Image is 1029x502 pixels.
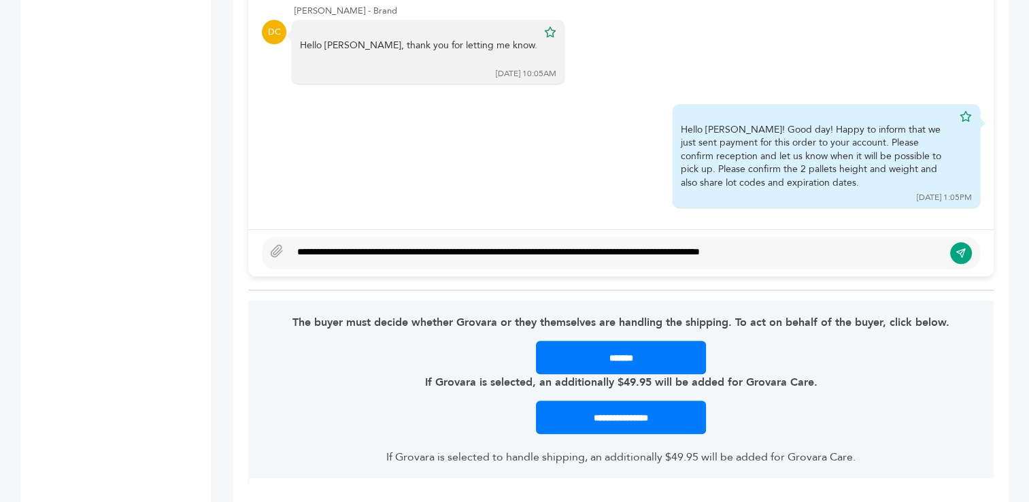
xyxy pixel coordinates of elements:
[278,314,964,331] p: The buyer must decide whether Grovara or they themselves are handling the shipping. To act on beh...
[278,374,964,390] p: If Grovara is selected, an additionally $49.95 will be added for Grovara Care.
[262,20,286,44] div: DC
[496,68,556,80] div: [DATE] 10:05AM
[294,5,980,17] div: [PERSON_NAME] - Brand
[681,123,953,190] div: Hello [PERSON_NAME]! Good day! Happy to inform that we just sent payment for this order to your a...
[300,39,537,65] div: Hello [PERSON_NAME], thank you for letting me know.
[917,192,972,203] div: [DATE] 1:05PM
[386,434,856,465] div: If Grovara is selected to handle shipping, an additionally $49.95 will be added for Grovara Care.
